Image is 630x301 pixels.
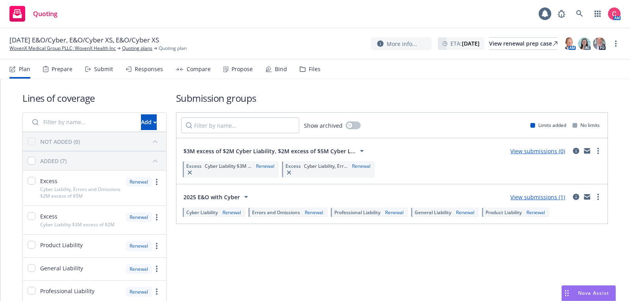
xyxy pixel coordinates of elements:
[152,213,161,222] a: more
[126,241,152,251] div: Renewal
[593,192,603,202] a: more
[141,114,157,130] button: Add
[530,122,566,128] div: Limits added
[181,189,253,205] button: 2025 E&O with Cyber
[561,285,616,301] button: Nova Assist
[510,147,565,155] a: View submissions (0)
[40,138,80,146] div: NOT ADDED (0)
[562,286,572,301] div: Drag to move
[593,146,603,156] a: more
[135,66,163,72] div: Responses
[303,209,325,216] div: Renewal
[371,37,432,50] button: More info...
[141,115,157,130] div: Add
[6,3,61,25] a: Quoting
[593,37,606,50] img: photo
[40,177,57,185] span: Excess
[126,264,152,274] div: Renewal
[608,7,621,20] img: photo
[611,39,621,48] a: more
[181,117,299,133] input: Filter by name...
[186,163,202,169] span: Excess
[152,287,161,296] a: more
[181,143,369,159] button: $3M excess of $2M Cyber Liability, $2M excess of $5M Cyber L...
[19,66,30,72] div: Plan
[183,193,240,201] span: 2025 E&O with Cyber
[571,192,581,202] a: circleInformation
[304,163,347,169] span: Cyber Liability, Err...
[590,6,606,22] a: Switch app
[489,37,558,50] a: View renewal prep case
[152,177,161,187] a: more
[525,209,547,216] div: Renewal
[489,38,558,50] div: View renewal prep case
[415,209,451,216] span: General Liability
[304,121,343,130] span: Show archived
[454,209,476,216] div: Renewal
[309,66,321,72] div: Files
[563,37,576,50] img: photo
[94,66,113,72] div: Submit
[582,146,592,156] a: mail
[176,92,608,105] h1: Submission groups
[52,66,72,72] div: Prepare
[159,45,187,52] span: Quoting plan
[40,135,161,148] button: NOT ADDED (0)
[582,192,592,202] a: mail
[152,264,161,273] a: more
[350,163,372,169] div: Renewal
[40,154,161,167] button: ADDED (7)
[9,35,159,45] span: [DATE] E&O/Cyber, E&O/Cyber XS, E&O/Cyber XS
[40,221,115,228] span: Cyber Liability $3M excess of $2M
[186,209,218,216] span: Cyber Liability
[205,163,251,169] span: Cyber Liability $3M ...
[275,66,287,72] div: Bind
[22,92,167,105] h1: Lines of coverage
[578,290,609,296] span: Nova Assist
[40,264,83,272] span: General Liability
[572,6,587,22] a: Search
[122,45,152,52] a: Quoting plans
[252,209,300,216] span: Errors and Omissions
[387,40,417,48] span: More info...
[450,39,480,48] span: ETA :
[126,177,152,187] div: Renewal
[183,147,356,155] span: $3M excess of $2M Cyber Liability, $2M excess of $5M Cyber L...
[221,209,243,216] div: Renewal
[254,163,276,169] div: Renewal
[40,212,57,220] span: Excess
[384,209,405,216] div: Renewal
[152,241,161,251] a: more
[462,40,480,47] strong: [DATE]
[9,45,116,52] a: WovenX Medical Group PLLC; WovenX Health Inc
[554,6,569,22] a: Report a Bug
[334,209,380,216] span: Professional Liability
[126,212,152,222] div: Renewal
[285,163,301,169] span: Excess
[232,66,253,72] div: Propose
[573,122,600,128] div: No limits
[578,37,591,50] img: photo
[40,241,83,249] span: Product Liability
[40,157,67,165] div: ADDED (7)
[126,287,152,297] div: Renewal
[485,209,522,216] span: Product Liability
[40,186,121,199] span: Cyber Liability, Errors and Omissions $2M excess of $5M
[28,114,136,130] input: Filter by name...
[33,11,57,17] span: Quoting
[187,66,211,72] div: Compare
[510,193,565,201] a: View submissions (1)
[40,287,94,295] span: Professional Liability
[571,146,581,156] a: circleInformation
